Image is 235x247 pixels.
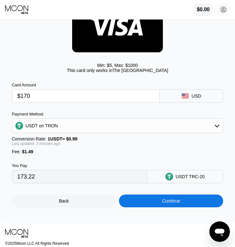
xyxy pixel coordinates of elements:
div: USDT on TRON [26,123,58,128]
div: Back [12,195,116,207]
div: Conversion Rate: [12,136,223,141]
div: $0.00 [193,3,213,16]
span: 1 USDT ≈ $0.99 [48,136,78,141]
div: Last updated: 3 minutes ago [12,141,223,146]
div: Payment Method [12,112,223,116]
iframe: Button to launch messaging window [209,221,230,242]
div: Fee : [12,149,223,154]
div: USD [192,93,201,99]
div: $0.00 [197,7,210,12]
div: USDT on TRON [12,119,223,132]
div: Min: $ 5 , Max: $ 1000 [97,63,138,68]
div: You Pay [12,163,147,168]
div: © 2025 Moon LLC All Rights Reserved [5,241,230,246]
div: Card Amount [12,83,160,87]
div: Continue [162,198,180,203]
div: Back [59,198,69,203]
div: This card only works in The [GEOGRAPHIC_DATA] [67,68,168,73]
div: USDT TRC-20 [176,174,205,179]
span: $1.49 [22,149,33,154]
input: $0.00 [17,90,155,102]
div: Continue [119,195,223,207]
